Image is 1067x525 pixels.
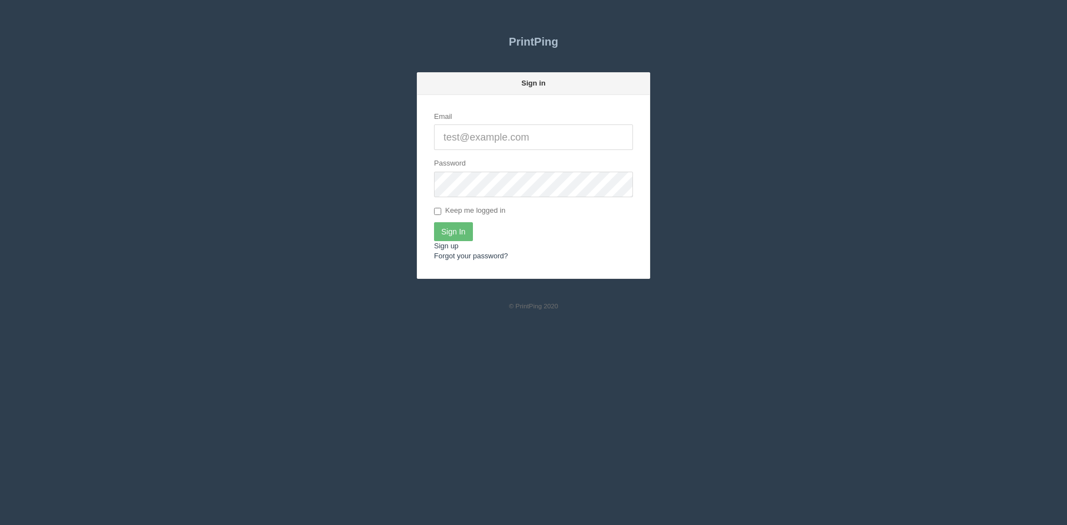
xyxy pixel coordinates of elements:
label: Keep me logged in [434,206,505,217]
input: test@example.com [434,124,633,150]
a: PrintPing [417,28,650,56]
a: Sign up [434,242,458,250]
label: Password [434,158,466,169]
input: Keep me logged in [434,208,441,215]
strong: Sign in [521,79,545,87]
input: Sign In [434,222,473,241]
label: Email [434,112,452,122]
a: Forgot your password? [434,252,508,260]
small: © PrintPing 2020 [509,302,559,309]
